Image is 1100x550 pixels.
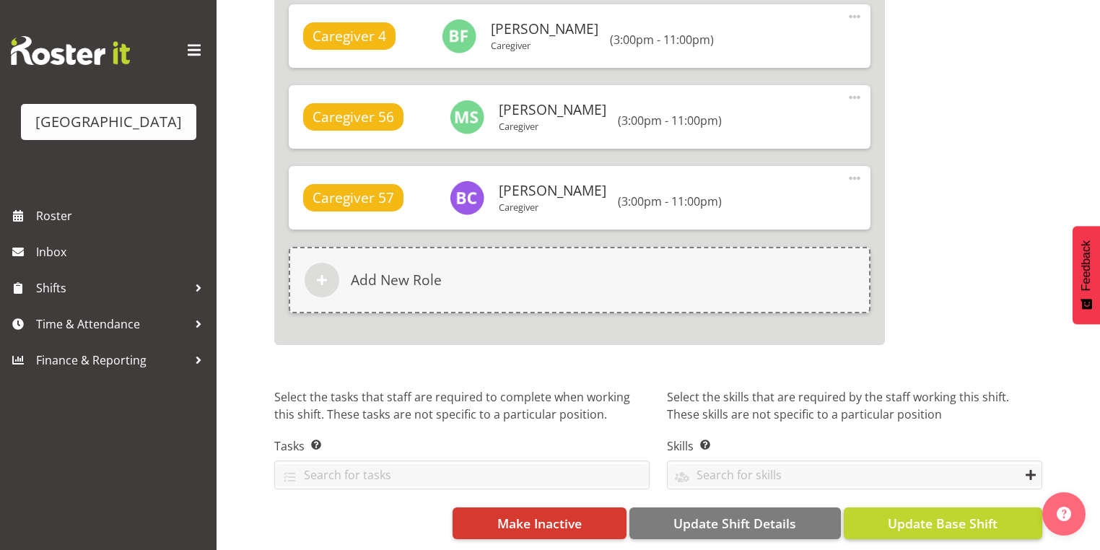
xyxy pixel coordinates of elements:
button: Update Shift Details [629,507,841,539]
button: Feedback - Show survey [1073,226,1100,324]
p: Select the skills that are required by the staff working this shift. These skills are not specifi... [667,388,1042,426]
button: Update Base Shift [844,507,1042,539]
img: belen-flood624.jpg [442,19,476,53]
input: Search for tasks [275,464,649,486]
span: Shifts [36,277,188,299]
p: Caregiver [499,121,606,132]
span: Make Inactive [497,514,582,533]
span: Inbox [36,241,209,263]
h6: (3:00pm - 11:00pm) [610,32,714,47]
img: mary-smith666.jpg [450,100,484,134]
h6: [PERSON_NAME] [499,102,606,118]
h6: Add New Role [351,271,442,289]
span: Update Shift Details [673,514,796,533]
img: help-xxl-2.png [1057,507,1071,521]
p: Select the tasks that staff are required to complete when working this shift. These tasks are not... [274,388,650,426]
h6: (3:00pm - 11:00pm) [618,113,722,128]
div: [GEOGRAPHIC_DATA] [35,111,182,133]
h6: [PERSON_NAME] [491,21,598,37]
img: bobby-catapang4185.jpg [450,180,484,215]
input: Search for skills [668,464,1042,486]
span: Time & Attendance [36,313,188,335]
label: Tasks [274,437,650,455]
span: Roster [36,205,209,227]
h6: [PERSON_NAME] [499,183,606,198]
button: Make Inactive [453,507,626,539]
span: Caregiver 56 [313,107,394,128]
p: Caregiver [491,40,598,51]
span: Caregiver 57 [313,188,394,209]
span: Finance & Reporting [36,349,188,371]
label: Skills [667,437,1042,455]
span: Update Base Shift [888,514,998,533]
h6: (3:00pm - 11:00pm) [618,194,722,209]
p: Caregiver [499,201,606,213]
img: Rosterit website logo [11,36,130,65]
span: Feedback [1080,240,1093,291]
span: Caregiver 4 [313,26,386,47]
